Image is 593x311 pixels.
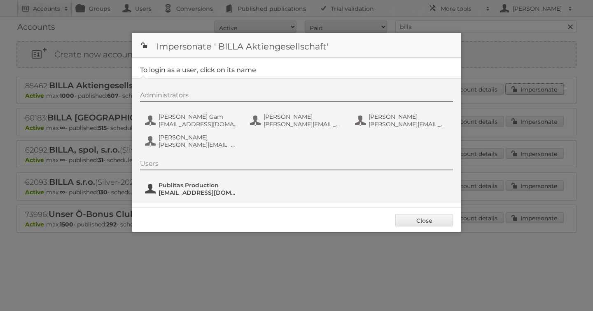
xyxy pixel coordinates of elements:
span: [PERSON_NAME] [159,134,238,141]
button: [PERSON_NAME] [PERSON_NAME][EMAIL_ADDRESS][DOMAIN_NAME] [249,112,346,129]
h1: Impersonate ' BILLA Aktiengesellschaft' [132,33,461,58]
span: [EMAIL_ADDRESS][DOMAIN_NAME] [159,120,238,128]
span: [PERSON_NAME] [264,113,343,120]
span: [PERSON_NAME][EMAIL_ADDRESS][DOMAIN_NAME] [264,120,343,128]
legend: To login as a user, click on its name [140,66,256,74]
span: [EMAIL_ADDRESS][DOMAIN_NAME] [159,189,238,196]
div: Users [140,160,453,170]
button: [PERSON_NAME] Gam [EMAIL_ADDRESS][DOMAIN_NAME] [144,112,241,129]
span: [PERSON_NAME] Gam [159,113,238,120]
button: Publitas Production [EMAIL_ADDRESS][DOMAIN_NAME] [144,181,241,197]
span: [PERSON_NAME][EMAIL_ADDRESS][DOMAIN_NAME] [159,141,238,148]
button: [PERSON_NAME] [PERSON_NAME][EMAIL_ADDRESS][DOMAIN_NAME] [354,112,451,129]
span: [PERSON_NAME] [369,113,448,120]
a: Close [395,214,453,226]
div: Administrators [140,91,453,102]
span: [PERSON_NAME][EMAIL_ADDRESS][DOMAIN_NAME] [369,120,448,128]
span: Publitas Production [159,181,238,189]
button: [PERSON_NAME] [PERSON_NAME][EMAIL_ADDRESS][DOMAIN_NAME] [144,133,241,149]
